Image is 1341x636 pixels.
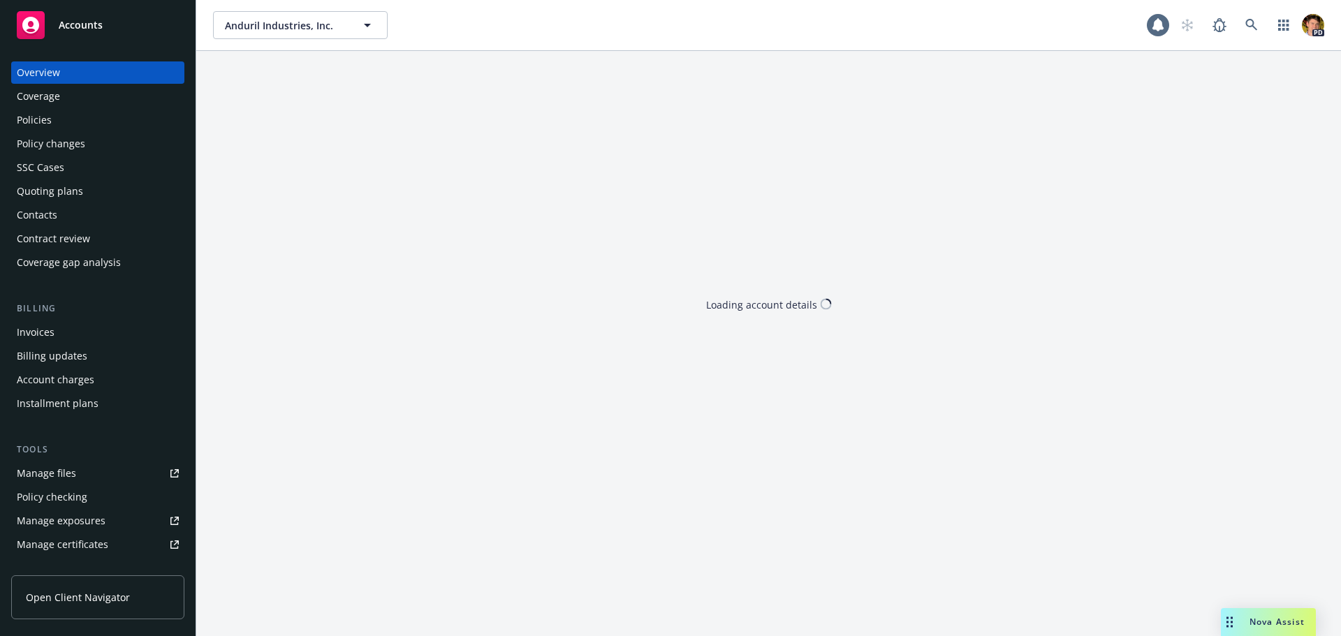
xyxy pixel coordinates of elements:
[11,486,184,508] a: Policy checking
[11,85,184,108] a: Coverage
[17,85,60,108] div: Coverage
[26,590,130,605] span: Open Client Navigator
[11,510,184,532] a: Manage exposures
[11,180,184,202] a: Quoting plans
[1173,11,1201,39] a: Start snowing
[11,61,184,84] a: Overview
[225,18,346,33] span: Anduril Industries, Inc.
[17,156,64,179] div: SSC Cases
[17,369,94,391] div: Account charges
[11,302,184,316] div: Billing
[11,321,184,343] a: Invoices
[17,557,82,579] div: Manage BORs
[706,297,817,311] div: Loading account details
[17,133,85,155] div: Policy changes
[11,251,184,274] a: Coverage gap analysis
[11,109,184,131] a: Policies
[1302,14,1324,36] img: photo
[11,392,184,415] a: Installment plans
[1221,608,1238,636] div: Drag to move
[11,369,184,391] a: Account charges
[11,204,184,226] a: Contacts
[1250,616,1305,628] span: Nova Assist
[59,20,103,31] span: Accounts
[11,6,184,45] a: Accounts
[11,133,184,155] a: Policy changes
[17,510,105,532] div: Manage exposures
[17,228,90,250] div: Contract review
[17,109,52,131] div: Policies
[11,533,184,556] a: Manage certificates
[17,204,57,226] div: Contacts
[11,557,184,579] a: Manage BORs
[17,251,121,274] div: Coverage gap analysis
[213,11,388,39] button: Anduril Industries, Inc.
[17,462,76,485] div: Manage files
[17,392,98,415] div: Installment plans
[11,228,184,250] a: Contract review
[1238,11,1266,39] a: Search
[11,443,184,457] div: Tools
[1221,608,1316,636] button: Nova Assist
[1206,11,1233,39] a: Report a Bug
[17,321,54,343] div: Invoices
[17,345,87,367] div: Billing updates
[11,462,184,485] a: Manage files
[11,156,184,179] a: SSC Cases
[17,533,108,556] div: Manage certificates
[1270,11,1298,39] a: Switch app
[11,345,184,367] a: Billing updates
[17,486,87,508] div: Policy checking
[17,61,60,84] div: Overview
[17,180,83,202] div: Quoting plans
